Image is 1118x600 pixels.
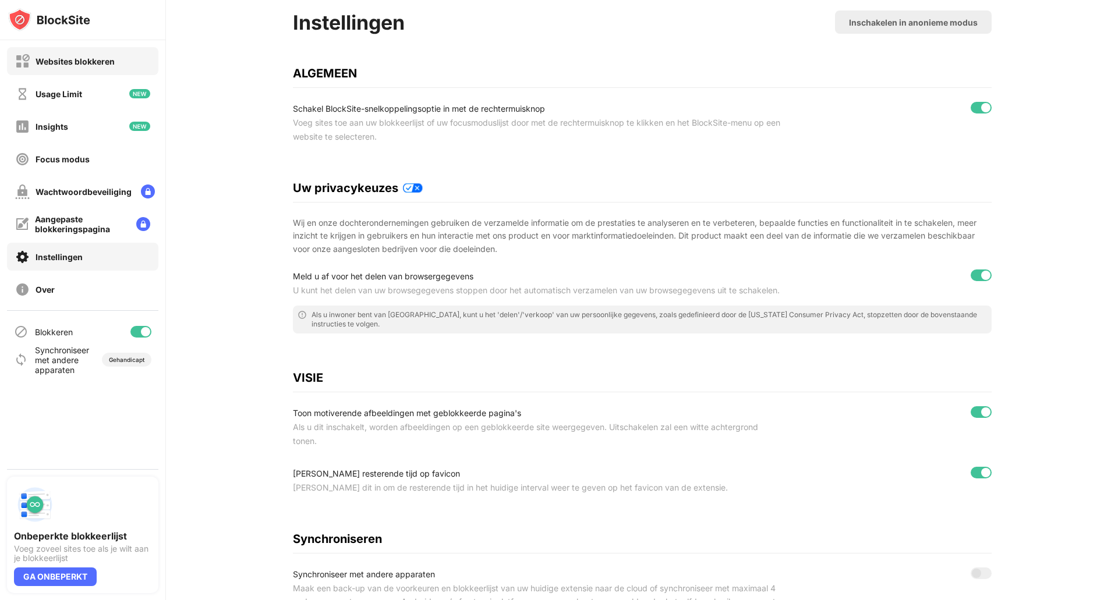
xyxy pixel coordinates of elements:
[293,66,992,80] div: ALGEMEEN
[298,310,307,319] img: error-circle-outline.svg
[293,283,782,297] div: U kunt het delen van uw browsegegevens stoppen door het automatisch verzamelen van uw browsegegev...
[14,484,56,526] img: push-block-list.svg
[35,327,73,337] div: Blokkeren
[141,184,155,198] img: lock-menu.svg
[14,530,151,542] div: Onbeperkte blokkeerlijst
[293,181,992,195] div: Uw privacykeuzes
[15,152,30,166] img: focus-off.svg
[293,567,782,581] div: Synchroniseer met andere apparaten
[36,122,68,132] div: Insights
[8,8,90,31] img: logo-blocksite.svg
[403,183,423,193] img: privacy-policy-updates.svg
[293,102,782,116] div: Schakel BlockSite-snelkoppelingsoptie in met de rechtermuisknop
[14,325,28,339] img: blocking-icon.svg
[15,87,30,101] img: time-usage-off.svg
[293,532,992,546] div: Synchroniseren
[36,89,82,99] div: Usage Limit
[293,420,782,448] div: Als u dit inschakelt, worden afbeeldingen op een geblokkeerde site weergegeven. Uitschakelen zal ...
[15,282,30,297] img: about-off.svg
[293,467,782,481] div: [PERSON_NAME] resterende tijd op favicon
[15,184,30,199] img: password-protection-off.svg
[36,56,115,66] div: Websites blokkeren
[14,544,151,563] div: Voeg zoveel sites toe als je wilt aan je blokkeerlijst
[293,481,782,495] div: [PERSON_NAME] dit in om de resterende tijd in het huidige interval weer te geven op het favicon v...
[136,217,150,231] img: lock-menu.svg
[35,345,95,375] div: Synchroniseer met andere apparaten
[15,250,30,264] img: settings-on.svg
[293,116,782,144] div: Voeg sites toe aan uw blokkeerlijst of uw focusmoduslijst door met de rechtermuisknop te klikken ...
[15,54,30,69] img: block-off.svg
[36,187,132,197] div: Wachtwoordbeveiliging
[14,353,28,367] img: sync-icon.svg
[312,310,987,329] div: Als u inwoner bent van [GEOGRAPHIC_DATA], kunt u het 'delen'/'verkoop' van uw persoonlijke gegeve...
[293,10,405,34] div: Instellingen
[129,122,150,131] img: new-icon.svg
[36,252,83,262] div: Instellingen
[293,269,782,283] div: Meld u af voor het delen van browsergegevens
[35,214,127,234] div: Aangepaste blokkeringspagina
[293,406,782,420] div: Toon motiverende afbeeldingen met geblokkeerde pagina's
[129,89,150,98] img: new-icon.svg
[36,285,55,294] div: Over
[109,356,144,363] div: Gehandicapt
[14,567,97,586] div: GA ONBEPERKT
[293,216,992,255] div: Wij en onze dochterondernemingen gebruiken de verzamelde informatie om de prestaties te analysere...
[36,154,90,164] div: Focus modus
[293,371,992,385] div: VISIE
[15,217,29,231] img: customize-block-page-off.svg
[849,17,978,27] div: Inschakelen in anonieme modus
[15,119,30,134] img: insights-off.svg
